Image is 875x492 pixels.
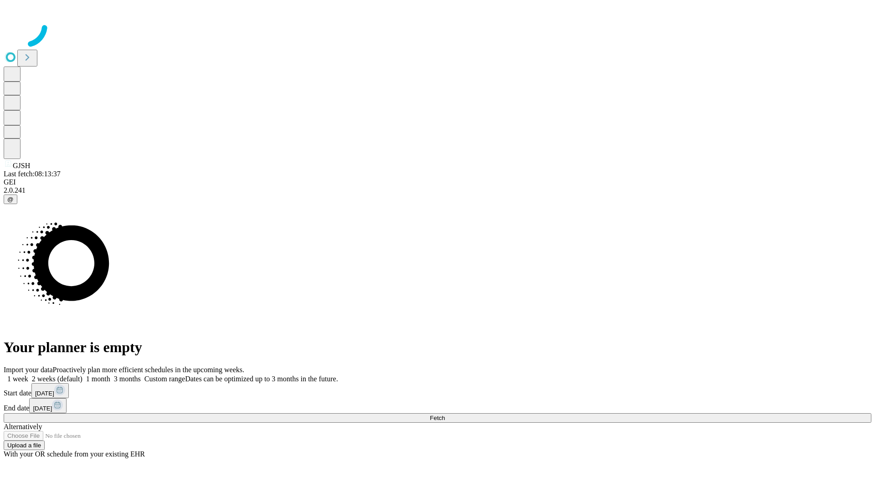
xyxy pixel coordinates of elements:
[33,405,52,412] span: [DATE]
[4,195,17,204] button: @
[4,339,871,356] h1: Your planner is empty
[114,375,141,383] span: 3 months
[4,186,871,195] div: 2.0.241
[4,170,61,178] span: Last fetch: 08:13:37
[13,162,30,169] span: GJSH
[4,366,53,374] span: Import your data
[86,375,110,383] span: 1 month
[4,398,871,413] div: End date
[4,178,871,186] div: GEI
[4,441,45,450] button: Upload a file
[53,366,244,374] span: Proactively plan more efficient schedules in the upcoming weeks.
[29,398,67,413] button: [DATE]
[31,383,69,398] button: [DATE]
[430,415,445,421] span: Fetch
[32,375,82,383] span: 2 weeks (default)
[4,423,42,430] span: Alternatively
[4,450,145,458] span: With your OR schedule from your existing EHR
[4,383,871,398] div: Start date
[7,196,14,203] span: @
[144,375,185,383] span: Custom range
[4,413,871,423] button: Fetch
[185,375,338,383] span: Dates can be optimized up to 3 months in the future.
[7,375,28,383] span: 1 week
[35,390,54,397] span: [DATE]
